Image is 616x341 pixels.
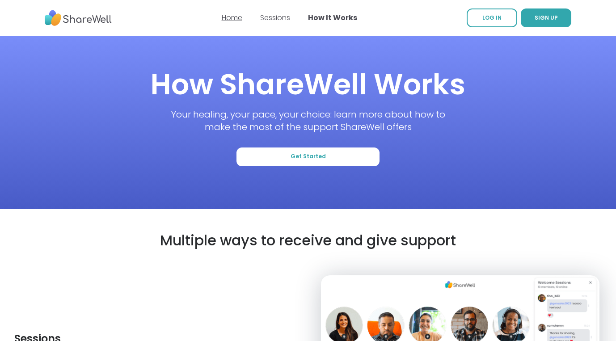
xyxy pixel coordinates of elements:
a: LOG IN [467,8,517,27]
h1: How ShareWell Works [151,64,465,105]
a: How It Works [308,13,357,23]
h2: Multiple ways to receive and give support [160,231,456,251]
a: Sessions [260,13,290,23]
span: SIGN UP [535,14,558,21]
button: SIGN UP [521,8,571,27]
img: ShareWell Nav Logo [45,6,112,30]
button: Get Started [236,147,380,166]
span: Get Started [291,153,326,160]
span: LOG IN [482,14,502,21]
p: Your healing, your pace, your choice: learn more about how to make the most of the support ShareW... [161,108,455,133]
a: Home [222,13,242,23]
